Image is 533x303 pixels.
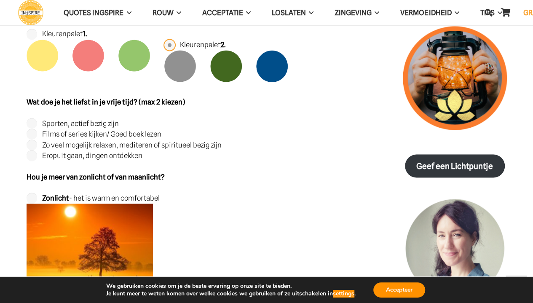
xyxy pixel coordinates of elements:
label: Sporten, actief bezig zijn [42,119,119,127]
p: Je kunt meer te weten komen over welke cookies we gebruiken of ze uitschakelen in . [106,290,356,298]
span: ROUW Menu [173,2,181,23]
a: AcceptatieAcceptatie Menu [192,2,261,24]
strong: Hou je meer van zonlicht of van maanlicht? [27,172,165,181]
img: De warmte van zonlicht - www.ingspire.nl [27,204,153,283]
span: Acceptatie Menu [243,2,251,23]
strong: Geef een Lichtpuntje [416,161,493,171]
label: Films of series kijken/ Goed boek lezen [42,129,161,138]
span: QUOTES INGSPIRE Menu [123,2,131,23]
a: LoslatenLoslaten Menu [261,2,324,24]
label: Eropuit gaan, dingen ontdekken [42,151,142,159]
span: Zingeving Menu [372,2,379,23]
span: Acceptatie [202,8,243,17]
a: QUOTES INGSPIREQUOTES INGSPIRE Menu [53,2,142,24]
span: TIPS Menu [494,2,502,23]
a: Geef een Lichtpuntje [405,154,505,177]
button: settings [333,290,354,298]
span: QUOTES INGSPIRE [64,8,123,17]
a: VERMOEIDHEIDVERMOEIDHEID Menu [390,2,469,24]
p: We gebruiken cookies om je de beste ervaring op onze site te bieden. [106,282,356,290]
label: Zo veel mogelijk relaxen, mediteren of spiritueel bezig zijn [42,140,222,149]
span: VERMOEIDHEID [400,8,451,17]
span: VERMOEIDHEID Menu [451,2,459,23]
label: - het is warm en comfortabel [27,193,381,295]
span: Loslaten [272,8,306,17]
a: ZingevingZingeving Menu [324,2,390,24]
strong: 1. [83,29,87,38]
strong: Wat doe je het liefst in je vrije tijd? (max 2 kiezen) [27,97,185,106]
a: ROUWROUW Menu [142,2,191,24]
span: ROUW [152,8,173,17]
span: Zingeving [335,8,372,17]
a: Terug naar top [506,276,527,297]
button: Accepteer [373,282,425,298]
a: TIPSTIPS Menu [469,2,512,24]
label: Kleurenpalet [42,29,87,38]
a: Zoeken [480,2,497,23]
label: Kleurenpalet [180,40,225,49]
img: lichtpuntjes voor in donkere tijden [403,26,507,130]
img: Inge Geertzen - schrijfster Ingspire.nl, markteer en handmassage therapeut [403,199,507,303]
span: Loslaten Menu [306,2,313,23]
strong: 2. [220,40,225,49]
strong: Zonlicht [42,193,69,202]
